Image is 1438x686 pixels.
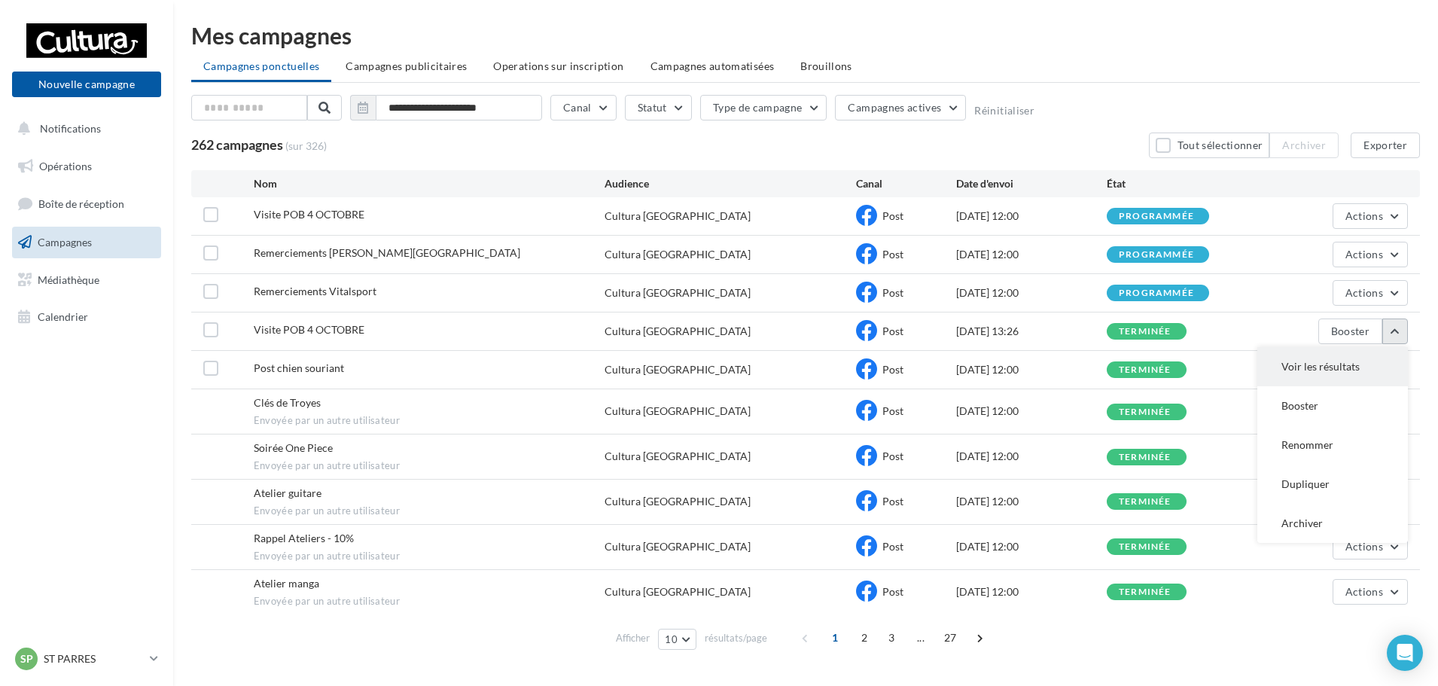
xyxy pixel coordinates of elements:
[1119,250,1194,260] div: programmée
[956,176,1107,191] div: Date d'envoi
[1107,176,1257,191] div: État
[1257,465,1408,504] button: Dupliquer
[879,626,903,650] span: 3
[1333,280,1408,306] button: Actions
[20,651,33,666] span: SP
[1333,242,1408,267] button: Actions
[605,324,751,339] div: Cultura [GEOGRAPHIC_DATA]
[974,105,1034,117] button: Réinitialiser
[882,540,903,553] span: Post
[835,95,966,120] button: Campagnes actives
[1119,497,1171,507] div: terminée
[38,273,99,285] span: Médiathèque
[616,631,650,645] span: Afficher
[254,577,319,590] span: Atelier manga
[1257,386,1408,425] button: Booster
[38,197,124,210] span: Boîte de réception
[605,404,751,419] div: Cultura [GEOGRAPHIC_DATA]
[823,626,847,650] span: 1
[9,188,164,220] a: Boîte de réception
[38,310,88,323] span: Calendrier
[605,176,855,191] div: Audience
[700,95,827,120] button: Type de campagne
[605,539,751,554] div: Cultura [GEOGRAPHIC_DATA]
[882,404,903,417] span: Post
[848,101,941,114] span: Campagnes actives
[1333,579,1408,605] button: Actions
[1345,540,1383,553] span: Actions
[254,459,605,473] span: Envoyée par un autre utilisateur
[882,286,903,299] span: Post
[605,285,751,300] div: Cultura [GEOGRAPHIC_DATA]
[956,404,1107,419] div: [DATE] 12:00
[254,396,321,409] span: Clés de Troyes
[1345,248,1383,261] span: Actions
[1149,133,1269,158] button: Tout sélectionner
[956,285,1107,300] div: [DATE] 12:00
[254,176,605,191] div: Nom
[191,24,1420,47] div: Mes campagnes
[1318,319,1382,344] button: Booster
[254,505,605,518] span: Envoyée par un autre utilisateur
[605,449,751,464] div: Cultura [GEOGRAPHIC_DATA]
[856,176,956,191] div: Canal
[625,95,692,120] button: Statut
[44,651,144,666] p: ST PARRES
[1119,365,1171,375] div: terminée
[882,363,903,376] span: Post
[800,59,852,72] span: Brouillons
[1387,635,1423,671] div: Open Intercom Messenger
[956,324,1107,339] div: [DATE] 13:26
[1333,534,1408,559] button: Actions
[39,160,92,172] span: Opérations
[1269,133,1339,158] button: Archiver
[9,113,158,145] button: Notifications
[909,626,933,650] span: ...
[1119,453,1171,462] div: terminée
[1119,407,1171,417] div: terminée
[254,208,364,221] span: Visite POB 4 OCTOBRE
[1351,133,1420,158] button: Exporter
[1119,587,1171,597] div: terminée
[650,59,775,72] span: Campagnes automatisées
[658,629,696,650] button: 10
[254,285,376,297] span: Remerciements Vitalsport
[12,72,161,97] button: Nouvelle campagne
[1119,288,1194,298] div: programmée
[346,59,467,72] span: Campagnes publicitaires
[882,325,903,337] span: Post
[254,246,520,259] span: Remerciements Clés de Troyes
[9,151,164,182] a: Opérations
[956,539,1107,554] div: [DATE] 12:00
[40,122,101,135] span: Notifications
[605,209,751,224] div: Cultura [GEOGRAPHIC_DATA]
[254,486,321,499] span: Atelier guitare
[191,136,283,153] span: 262 campagnes
[9,301,164,333] a: Calendrier
[254,532,354,544] span: Rappel Ateliers - 10%
[605,247,751,262] div: Cultura [GEOGRAPHIC_DATA]
[9,227,164,258] a: Campagnes
[1257,425,1408,465] button: Renommer
[882,450,903,462] span: Post
[254,441,333,454] span: Soirée One Piece
[956,362,1107,377] div: [DATE] 12:00
[550,95,617,120] button: Canal
[956,584,1107,599] div: [DATE] 12:00
[493,59,623,72] span: Operations sur inscription
[1119,212,1194,221] div: programmée
[1257,504,1408,543] button: Archiver
[882,209,903,222] span: Post
[285,139,327,154] span: (sur 326)
[882,585,903,598] span: Post
[605,584,751,599] div: Cultura [GEOGRAPHIC_DATA]
[1345,209,1383,222] span: Actions
[956,449,1107,464] div: [DATE] 12:00
[1119,542,1171,552] div: terminée
[938,626,963,650] span: 27
[254,595,605,608] span: Envoyée par un autre utilisateur
[254,323,364,336] span: Visite POB 4 OCTOBRE
[956,247,1107,262] div: [DATE] 12:00
[254,414,605,428] span: Envoyée par un autre utilisateur
[254,361,344,374] span: Post chien souriant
